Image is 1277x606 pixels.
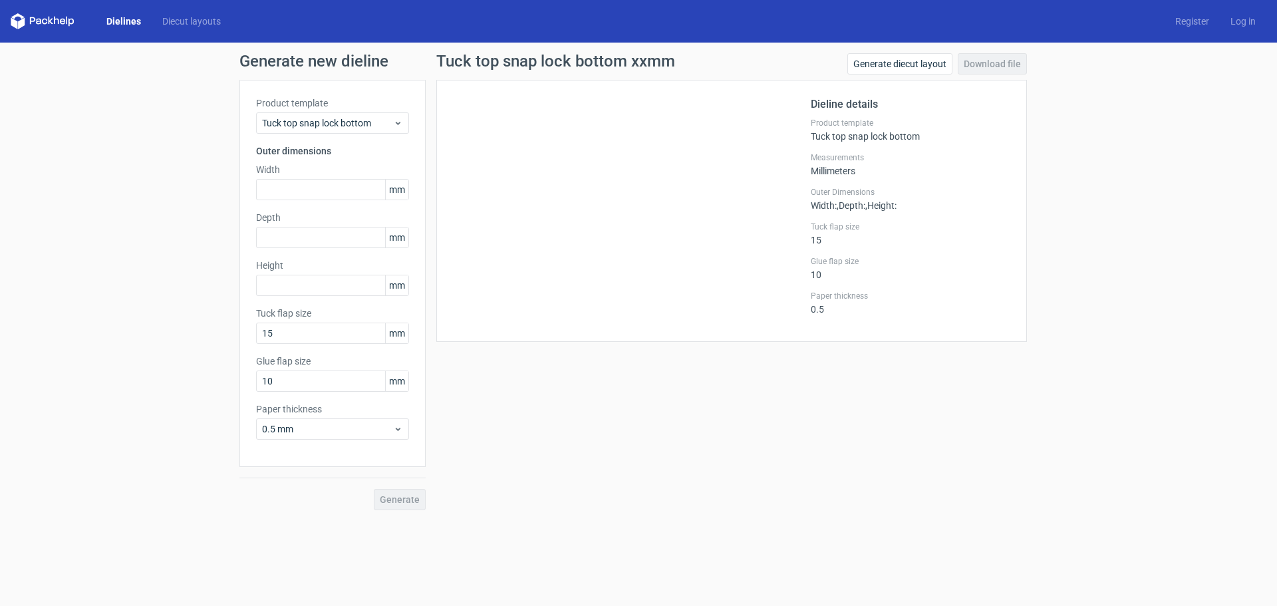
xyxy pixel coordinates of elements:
[256,355,409,368] label: Glue flap size
[256,259,409,272] label: Height
[865,200,897,211] span: , Height :
[256,307,409,320] label: Tuck flap size
[436,53,675,69] h1: Tuck top snap lock bottom xxmm
[1165,15,1220,28] a: Register
[847,53,952,75] a: Generate diecut layout
[256,402,409,416] label: Paper thickness
[811,152,1010,163] label: Measurements
[811,222,1010,232] label: Tuck flap size
[811,152,1010,176] div: Millimeters
[385,227,408,247] span: mm
[239,53,1038,69] h1: Generate new dieline
[385,275,408,295] span: mm
[811,200,837,211] span: Width :
[256,144,409,158] h3: Outer dimensions
[256,211,409,224] label: Depth
[385,323,408,343] span: mm
[96,15,152,28] a: Dielines
[385,180,408,200] span: mm
[811,256,1010,267] label: Glue flap size
[811,96,1010,112] h2: Dieline details
[811,256,1010,280] div: 10
[1220,15,1266,28] a: Log in
[837,200,865,211] span: , Depth :
[811,118,1010,142] div: Tuck top snap lock bottom
[262,422,393,436] span: 0.5 mm
[152,15,231,28] a: Diecut layouts
[811,291,1010,315] div: 0.5
[262,116,393,130] span: Tuck top snap lock bottom
[256,96,409,110] label: Product template
[385,371,408,391] span: mm
[811,291,1010,301] label: Paper thickness
[811,187,1010,198] label: Outer Dimensions
[256,163,409,176] label: Width
[811,118,1010,128] label: Product template
[811,222,1010,245] div: 15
